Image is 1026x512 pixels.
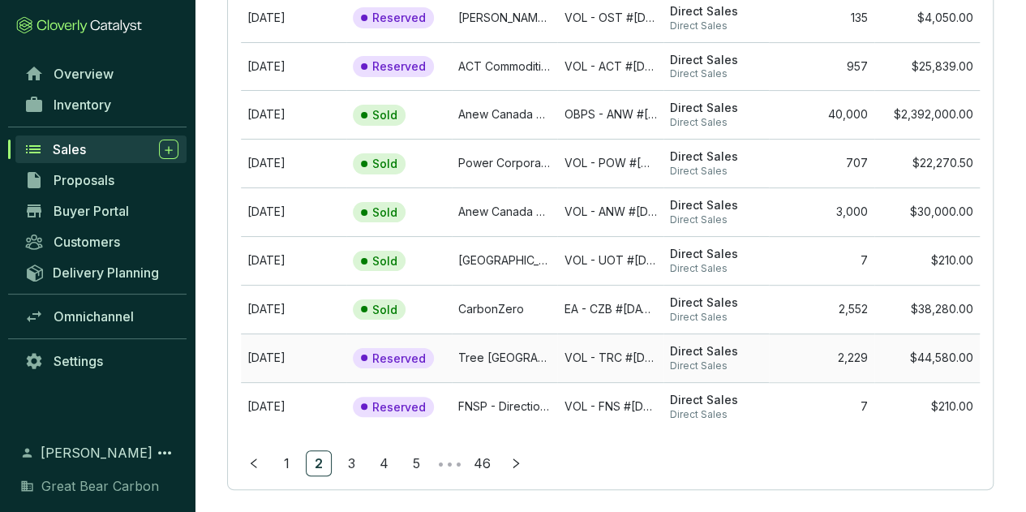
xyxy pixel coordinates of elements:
[670,393,762,408] span: Direct Sales
[874,42,980,91] td: $25,839.00
[16,228,187,256] a: Customers
[248,458,260,469] span: left
[874,382,980,431] td: $210.00
[372,205,397,220] p: Sold
[670,311,762,324] span: Direct Sales
[404,451,428,475] a: 5
[557,42,663,91] td: VOL - ACT #2025-09-09
[769,187,874,236] td: 3,000
[339,451,363,475] a: 3
[503,450,529,476] button: right
[54,353,103,369] span: Settings
[372,400,426,415] p: Reserved
[452,42,557,91] td: ACT Commodities Inc
[241,450,267,476] li: Previous Page
[557,382,663,431] td: VOL - FNS #2025-07-29
[670,198,762,213] span: Direct Sales
[54,172,114,188] span: Proposals
[54,234,120,250] span: Customers
[306,450,332,476] li: 2
[452,382,557,431] td: FNSP - Direction FinancièRe
[53,141,86,157] span: Sales
[241,42,346,91] td: Oct 08 2025
[557,187,663,236] td: VOL - ANW #2025-08-19
[54,66,114,82] span: Overview
[670,101,762,116] span: Direct Sales
[670,213,762,226] span: Direct Sales
[241,450,267,476] button: left
[54,97,111,113] span: Inventory
[670,53,762,68] span: Direct Sales
[338,450,364,476] li: 3
[769,285,874,333] td: 2,552
[769,333,874,382] td: 2,229
[16,347,187,375] a: Settings
[769,236,874,285] td: 7
[452,333,557,382] td: Tree Canada
[874,333,980,382] td: $44,580.00
[41,443,152,463] span: [PERSON_NAME]
[769,42,874,91] td: 957
[372,303,397,317] p: Sold
[670,344,762,359] span: Direct Sales
[452,285,557,333] td: CarbonZero
[503,450,529,476] li: Next Page
[670,408,762,421] span: Direct Sales
[16,197,187,225] a: Buyer Portal
[241,333,346,382] td: Sep 11 2025
[241,285,346,333] td: Aug 29 2025
[53,265,159,281] span: Delivery Planning
[372,59,426,74] p: Reserved
[557,139,663,187] td: VOL - POW #2025-08-27
[15,136,187,163] a: Sales
[241,382,346,431] td: Aug 28 2025
[557,333,663,382] td: VOL - TRC #2025-08-13
[241,90,346,139] td: Jul 28 2025
[510,458,522,469] span: right
[241,236,346,285] td: Aug 28 2025
[241,187,346,236] td: Sep 05 2025
[372,108,397,123] p: Sold
[670,262,762,275] span: Direct Sales
[371,450,397,476] li: 4
[469,451,496,475] a: 46
[769,90,874,139] td: 40,000
[874,285,980,333] td: $38,280.00
[274,451,298,475] a: 1
[371,451,396,475] a: 4
[874,187,980,236] td: $30,000.00
[307,451,331,475] a: 2
[54,308,134,325] span: Omnichannel
[403,450,429,476] li: 5
[670,295,762,311] span: Direct Sales
[372,157,397,171] p: Sold
[557,236,663,285] td: VOL - UOT #2025-07-29
[452,187,557,236] td: Anew Canada ULC
[16,259,187,286] a: Delivery Planning
[372,11,426,25] p: Reserved
[16,303,187,330] a: Omnichannel
[452,90,557,139] td: Anew Canada ULC
[16,91,187,118] a: Inventory
[452,236,557,285] td: University Of Toronto
[769,382,874,431] td: 7
[769,139,874,187] td: 707
[372,351,426,366] p: Reserved
[670,116,762,129] span: Direct Sales
[372,254,397,269] p: Sold
[670,67,762,80] span: Direct Sales
[16,166,187,194] a: Proposals
[874,139,980,187] td: $22,270.50
[670,4,762,19] span: Direct Sales
[452,139,557,187] td: Power Corporation Of Canada
[874,236,980,285] td: $210.00
[557,90,663,139] td: OBPS - ANW #2025-07-29
[874,90,980,139] td: $2,392,000.00
[273,450,299,476] li: 1
[436,450,461,476] li: Next 5 Pages
[468,450,496,476] li: 46
[670,149,762,165] span: Direct Sales
[670,247,762,262] span: Direct Sales
[241,139,346,187] td: Sep 05 2025
[670,359,762,372] span: Direct Sales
